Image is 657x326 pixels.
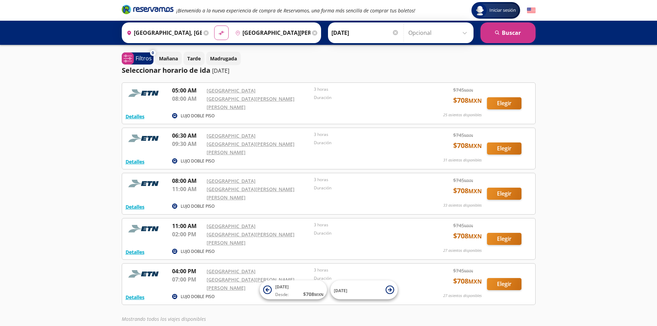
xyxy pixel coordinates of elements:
[126,158,145,165] button: Detalles
[275,284,289,290] span: [DATE]
[453,186,482,196] span: $ 708
[212,67,229,75] p: [DATE]
[487,278,521,290] button: Elegir
[468,278,482,285] small: MXN
[260,280,327,299] button: [DATE]Desde:$708MXN
[210,55,237,62] p: Madrugada
[314,267,418,273] p: 3 horas
[443,112,482,118] p: 25 asientos disponibles
[155,52,182,65] button: Mañana
[487,142,521,155] button: Elegir
[207,132,256,139] a: [GEOGRAPHIC_DATA]
[124,24,202,41] input: Buscar Origen
[172,177,203,185] p: 08:00 AM
[453,131,473,139] span: $ 745
[136,54,152,62] p: Filtros
[314,222,418,228] p: 3 horas
[314,140,418,146] p: Duración
[453,276,482,286] span: $ 708
[464,223,473,228] small: MXN
[487,7,519,14] span: Iniciar sesión
[152,50,154,56] span: 0
[122,316,206,322] em: Mostrando todos los viajes disponibles
[527,6,536,15] button: English
[122,52,153,65] button: 0Filtros
[207,223,256,229] a: [GEOGRAPHIC_DATA]
[314,185,418,191] p: Duración
[314,86,418,92] p: 3 horas
[468,142,482,150] small: MXN
[126,294,145,301] button: Detalles
[453,95,482,106] span: $ 708
[181,113,215,119] p: LUJO DOBLE PISO
[453,267,473,274] span: $ 745
[126,113,145,120] button: Detalles
[314,177,418,183] p: 3 horas
[314,275,418,281] p: Duración
[453,177,473,184] span: $ 745
[126,267,163,281] img: RESERVAMOS
[314,131,418,138] p: 3 horas
[453,231,482,241] span: $ 708
[207,178,256,184] a: [GEOGRAPHIC_DATA]
[122,65,210,76] p: Seleccionar horario de ida
[172,140,203,148] p: 09:30 AM
[172,86,203,95] p: 05:00 AM
[468,97,482,105] small: MXN
[172,131,203,140] p: 06:30 AM
[207,186,295,201] a: [GEOGRAPHIC_DATA][PERSON_NAME][PERSON_NAME]
[480,22,536,43] button: Buscar
[314,230,418,236] p: Duración
[183,52,205,65] button: Tarde
[487,97,521,109] button: Elegir
[126,86,163,100] img: RESERVAMOS
[443,157,482,163] p: 31 asientos disponibles
[303,290,323,298] span: $ 708
[275,292,289,298] span: Desde:
[126,222,163,236] img: RESERVAMOS
[172,267,203,275] p: 04:00 PM
[126,177,163,190] img: RESERVAMOS
[207,231,295,246] a: [GEOGRAPHIC_DATA][PERSON_NAME][PERSON_NAME]
[464,178,473,183] small: MXN
[464,133,473,138] small: MXN
[181,294,215,300] p: LUJO DOBLE PISO
[314,95,418,101] p: Duración
[314,292,323,297] small: MXN
[181,248,215,255] p: LUJO DOBLE PISO
[207,276,295,291] a: [GEOGRAPHIC_DATA][PERSON_NAME][PERSON_NAME]
[126,248,145,256] button: Detalles
[176,7,415,14] em: ¡Bienvenido a la nueva experiencia de compra de Reservamos, una forma más sencilla de comprar tus...
[172,95,203,103] p: 08:00 AM
[487,188,521,200] button: Elegir
[187,55,201,62] p: Tarde
[487,233,521,245] button: Elegir
[453,222,473,229] span: $ 745
[443,248,482,254] p: 27 asientos disponibles
[453,86,473,93] span: $ 745
[334,287,347,293] span: [DATE]
[206,52,241,65] button: Madrugada
[122,4,173,17] a: Brand Logo
[207,141,295,156] a: [GEOGRAPHIC_DATA][PERSON_NAME][PERSON_NAME]
[172,230,203,238] p: 02:00 PM
[443,202,482,208] p: 33 asientos disponibles
[126,203,145,210] button: Detalles
[207,87,256,94] a: [GEOGRAPHIC_DATA]
[232,24,310,41] input: Buscar Destino
[468,187,482,195] small: MXN
[464,88,473,93] small: MXN
[408,24,470,41] input: Opcional
[172,275,203,284] p: 07:00 PM
[126,131,163,145] img: RESERVAMOS
[172,185,203,193] p: 11:00 AM
[159,55,178,62] p: Mañana
[172,222,203,230] p: 11:00 AM
[330,280,398,299] button: [DATE]
[468,233,482,240] small: MXN
[181,203,215,209] p: LUJO DOBLE PISO
[453,140,482,151] span: $ 708
[122,4,173,14] i: Brand Logo
[207,96,295,110] a: [GEOGRAPHIC_DATA][PERSON_NAME][PERSON_NAME]
[207,268,256,275] a: [GEOGRAPHIC_DATA]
